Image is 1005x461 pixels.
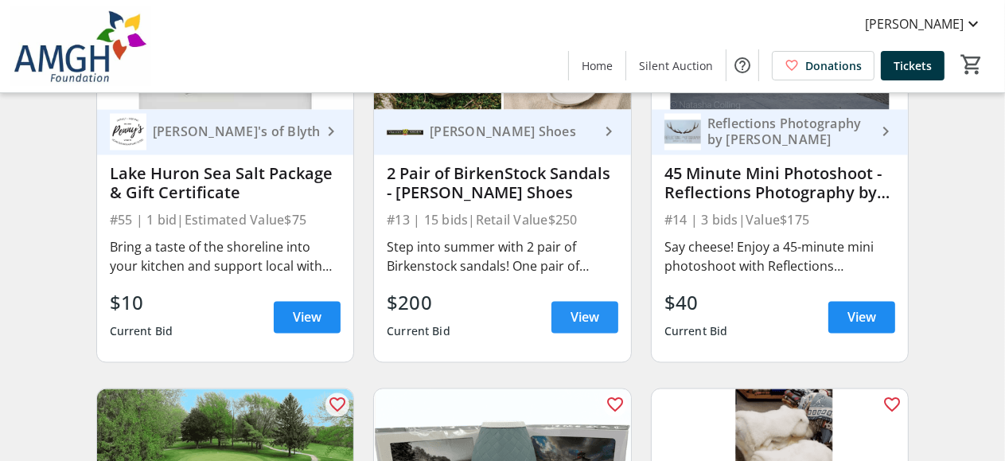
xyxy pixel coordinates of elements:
[852,11,995,37] button: [PERSON_NAME]
[876,123,895,142] mat-icon: keyboard_arrow_right
[828,302,895,334] a: View
[97,110,354,155] a: Penny's of Blyth[PERSON_NAME]'s of Blyth
[110,289,173,318] div: $10
[664,289,728,318] div: $40
[387,289,450,318] div: $200
[881,51,945,80] a: Tickets
[664,238,896,276] div: Say cheese! Enjoy a 45-minute mini photoshoot with Reflections Photography by [PERSON_NAME] – per...
[551,302,618,334] a: View
[652,110,909,155] a: Reflections Photography by Natasha CollingReflections Photography by [PERSON_NAME]
[110,209,341,232] div: #55 | 1 bid | Estimated Value $75
[387,114,423,150] img: Wuerth Shoes
[293,308,321,327] span: View
[110,114,146,150] img: Penny's of Blyth
[639,57,713,74] span: Silent Auction
[664,318,728,346] div: Current Bid
[847,308,876,327] span: View
[664,209,896,232] div: #14 | 3 bids | Value $175
[805,57,862,74] span: Donations
[582,57,613,74] span: Home
[606,396,625,415] mat-icon: favorite_outline
[110,318,173,346] div: Current Bid
[865,14,964,33] span: [PERSON_NAME]
[387,209,618,232] div: #13 | 15 bids | Retail Value $250
[10,6,151,86] img: Alexandra Marine & General Hospital Foundation's Logo
[374,110,631,155] a: Wuerth Shoes[PERSON_NAME] Shoes
[599,123,618,142] mat-icon: keyboard_arrow_right
[726,49,758,81] button: Help
[321,123,341,142] mat-icon: keyboard_arrow_right
[387,165,618,203] div: 2 Pair of BirkenStock Sandals - [PERSON_NAME] Shoes
[328,396,347,415] mat-icon: favorite_outline
[110,238,341,276] div: Bring a taste of the shoreline into your kitchen and support local with this deliciously thoughtf...
[274,302,341,334] a: View
[146,124,322,140] div: [PERSON_NAME]'s of Blyth
[569,51,625,80] a: Home
[571,308,599,327] span: View
[894,57,932,74] span: Tickets
[882,396,902,415] mat-icon: favorite_outline
[772,51,875,80] a: Donations
[110,165,341,203] div: Lake Huron Sea Salt Package & Gift Certificate
[387,318,450,346] div: Current Bid
[626,51,726,80] a: Silent Auction
[423,124,599,140] div: [PERSON_NAME] Shoes
[387,238,618,276] div: Step into summer with 2 pair of Birkenstock sandals! One pair of original cork footbed Birkenstoc...
[957,50,986,79] button: Cart
[664,114,701,150] img: Reflections Photography by Natasha Colling
[701,116,877,148] div: Reflections Photography by [PERSON_NAME]
[664,165,896,203] div: 45 Minute Mini Photoshoot - Reflections Photography by [PERSON_NAME]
